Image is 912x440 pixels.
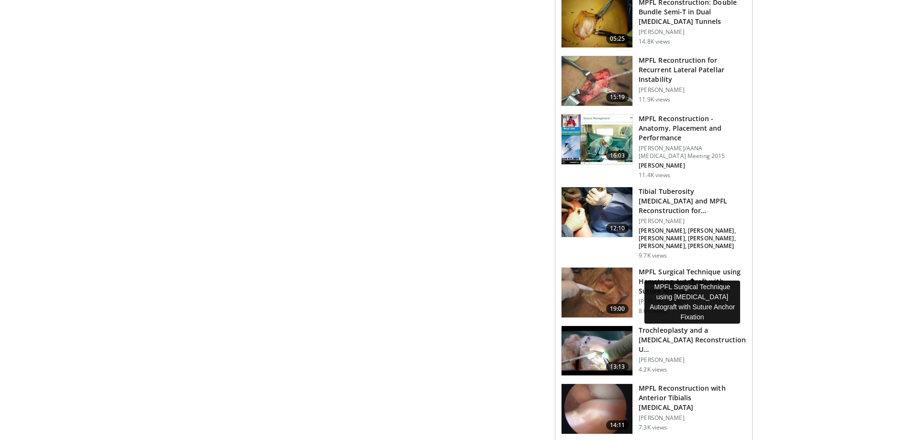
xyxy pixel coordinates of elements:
[644,281,740,324] div: MPFL Surgical Technique using [MEDICAL_DATA] Autograft with Suture Anchor Fixation
[639,86,746,94] p: [PERSON_NAME]
[562,384,632,434] img: miller_mpfl_1.png.150x105_q85_crop-smart_upscale.jpg
[562,187,632,237] img: cab769df-a0f6-4752-92da-42e92bb4de9a.150x105_q85_crop-smart_upscale.jpg
[561,56,746,106] a: 15:19 MPFL Recontruction for Recurrent Lateral Patellar Instability [PERSON_NAME] 11.9K views
[639,56,746,84] h3: MPFL Recontruction for Recurrent Lateral Patellar Instability
[639,227,746,250] p: [PERSON_NAME], [PERSON_NAME], [PERSON_NAME], [PERSON_NAME], [PERSON_NAME], [PERSON_NAME]
[561,114,746,179] a: 16:03 MPFL Reconstruction - Anatomy, Placement and Performance [PERSON_NAME]/AANA [MEDICAL_DATA] ...
[639,366,667,373] p: 4.2K views
[639,298,746,305] p: [PERSON_NAME]
[639,217,746,225] p: [PERSON_NAME]
[639,96,670,103] p: 11.9K views
[606,92,629,102] span: 15:19
[639,307,667,315] p: 8.0K views
[639,162,746,169] p: [PERSON_NAME]
[639,145,746,160] p: [PERSON_NAME]/AANA [MEDICAL_DATA] Meeting 2015
[639,414,746,422] p: [PERSON_NAME]
[639,28,746,36] p: [PERSON_NAME]
[606,151,629,160] span: 16:03
[639,171,670,179] p: 11.4K views
[639,114,746,143] h3: MPFL Reconstruction - Anatomy, Placement and Performance
[639,384,746,412] h3: MPFL Reconstruction with Anterior Tibialis [MEDICAL_DATA]
[606,304,629,314] span: 19:00
[561,384,746,434] a: 14:11 MPFL Reconstruction with Anterior Tibialis [MEDICAL_DATA] [PERSON_NAME] 7.3K views
[639,252,667,259] p: 9.7K views
[639,424,667,431] p: 7.3K views
[561,267,746,318] a: 19:00 MPFL Surgical Technique using Hamstring Autograft with Suture Anchor… [PERSON_NAME] 8.0K views
[606,420,629,430] span: 14:11
[639,326,746,354] h3: Trochleoplasty and a [MEDICAL_DATA] Reconstruction U…
[606,224,629,233] span: 12:10
[562,56,632,106] img: 272707_0003_1.png.150x105_q85_crop-smart_upscale.jpg
[606,34,629,44] span: 05:25
[639,356,746,364] p: [PERSON_NAME]
[606,362,629,372] span: 13:13
[562,326,632,376] img: a5e982f3-ba03-4567-8932-7fe38be711ad.150x105_q85_crop-smart_upscale.jpg
[561,187,746,259] a: 12:10 Tibial Tuberosity [MEDICAL_DATA] and MPFL Reconstruction for Patellofemor… [PERSON_NAME] [P...
[639,187,746,215] h3: Tibial Tuberosity [MEDICAL_DATA] and MPFL Reconstruction for Patellofemor…
[562,114,632,164] img: 8a54a703-336b-4002-96ea-336e2ade4194.150x105_q85_crop-smart_upscale.jpg
[562,268,632,317] img: 5f889753-be49-4054-82b6-3c42d66c3df3.150x105_q85_crop-smart_upscale.jpg
[561,326,746,376] a: 13:13 Trochleoplasty and a [MEDICAL_DATA] Reconstruction U… [PERSON_NAME] 4.2K views
[639,267,746,296] h3: MPFL Surgical Technique using Hamstring Autograft with Suture Anchor…
[639,38,670,45] p: 14.8K views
